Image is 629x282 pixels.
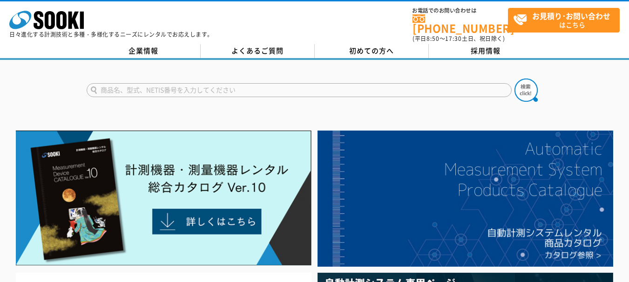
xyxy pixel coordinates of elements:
[413,8,508,13] span: お電話でのお問い合わせは
[413,14,508,33] a: [PHONE_NUMBER]
[429,44,543,58] a: 採用情報
[508,8,620,33] a: お見積り･お問い合わせはこちら
[445,34,462,43] span: 17:30
[87,83,512,97] input: 商品名、型式、NETIS番号を入力してください
[426,34,440,43] span: 8:50
[315,44,429,58] a: 初めての方へ
[413,34,505,43] span: (平日 ～ 土日、祝日除く)
[87,44,201,58] a: 企業情報
[514,79,538,102] img: btn_search.png
[201,44,315,58] a: よくあるご質問
[513,8,619,32] span: はこちら
[9,32,213,37] p: 日々進化する計測技術と多種・多様化するニーズにレンタルでお応えします。
[16,131,311,266] img: Catalog Ver10
[532,10,610,21] strong: お見積り･お問い合わせ
[318,131,613,267] img: 自動計測システムカタログ
[349,46,394,56] span: 初めての方へ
